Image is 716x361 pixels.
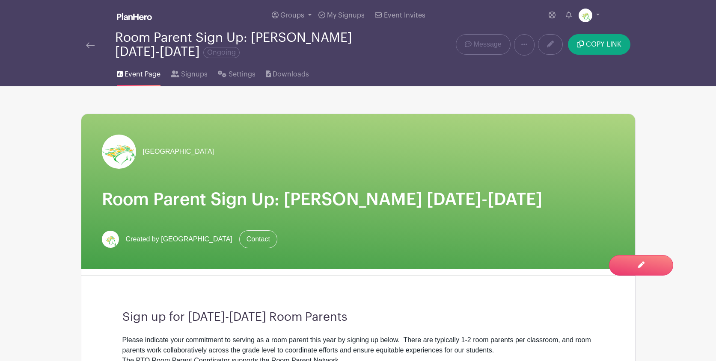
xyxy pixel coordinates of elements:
span: Event Invites [384,12,425,19]
span: Signups [181,69,208,79]
h1: Room Parent Sign Up: [PERSON_NAME] [DATE]-[DATE] [102,189,615,210]
span: COPY LINK [586,41,621,48]
img: logo_white-6c42ec7e38ccf1d336a20a19083b03d10ae64f83f12c07503d8b9e83406b4c7d.svg [117,13,152,20]
div: Room Parent Sign Up: [PERSON_NAME] [DATE]-[DATE] [115,31,392,59]
span: Created by [GEOGRAPHIC_DATA] [126,234,232,244]
img: Screen%20Shot%202023-09-28%20at%203.51.11%20PM.png [102,231,119,248]
h3: Sign up for [DATE]-[DATE] Room Parents [122,310,594,325]
img: Screen%20Shot%202023-09-28%20at%203.51.11%20PM.png [579,9,592,22]
span: [GEOGRAPHIC_DATA] [143,147,214,157]
a: Signups [171,59,208,86]
button: COPY LINK [568,34,630,55]
img: Screen%20Shot%202023-09-28%20at%203.51.11%20PM.png [102,135,136,169]
span: Message [474,39,502,50]
span: Downloads [273,69,309,79]
span: Settings [229,69,256,79]
span: Event Page [125,69,160,79]
a: Contact [239,230,277,248]
span: Ongoing [203,47,240,58]
img: back-arrow-29a5d9b10d5bd6ae65dc969a981735edf675c4d7a1fe02e03b50dbd4ba3cdb55.svg [86,42,95,48]
a: Message [456,34,510,55]
a: Settings [218,59,255,86]
a: Downloads [266,59,309,86]
span: My Signups [327,12,365,19]
a: Event Page [117,59,160,86]
span: Groups [280,12,304,19]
